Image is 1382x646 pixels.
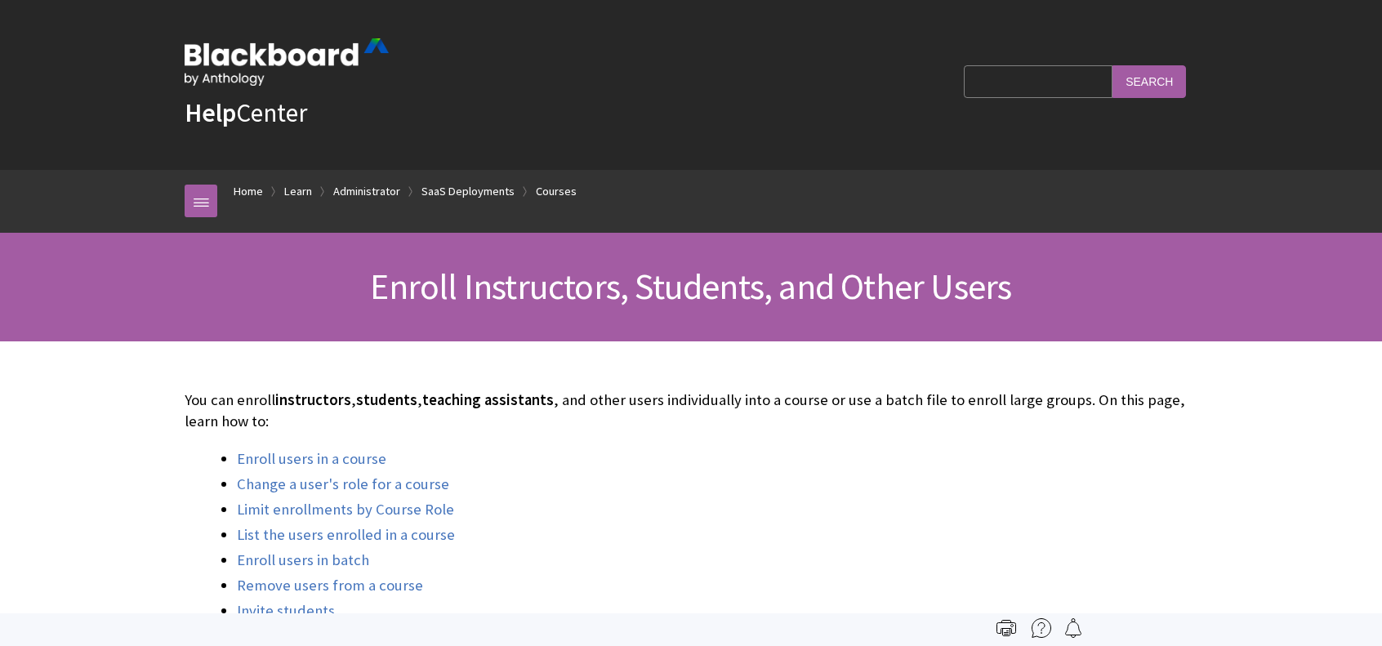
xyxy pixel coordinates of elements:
a: Change a user's role for a course [237,474,449,494]
img: Blackboard by Anthology [185,38,389,86]
img: Print [996,618,1016,638]
img: Follow this page [1063,618,1083,638]
span: students [356,390,417,409]
a: Enroll users in batch [237,550,369,570]
a: Limit enrollments by Course Role [237,500,454,519]
a: Remove users from a course [237,576,423,595]
strong: Help [185,96,236,129]
span: teaching assistants [422,390,554,409]
a: List the users enrolled in a course [237,525,455,545]
span: instructors [275,390,351,409]
a: Courses [536,181,577,202]
a: SaaS Deployments [421,181,515,202]
span: Enroll Instructors, Students, and Other Users [370,264,1011,309]
a: Enroll users in a course [237,449,386,469]
p: You can enroll , , , and other users individually into a course or use a batch file to enroll lar... [185,390,1197,432]
a: Home [234,181,263,202]
input: Search [1112,65,1186,97]
a: Administrator [333,181,400,202]
a: Invite students [237,601,335,621]
a: Learn [284,181,312,202]
img: More help [1032,618,1051,638]
a: HelpCenter [185,96,307,129]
